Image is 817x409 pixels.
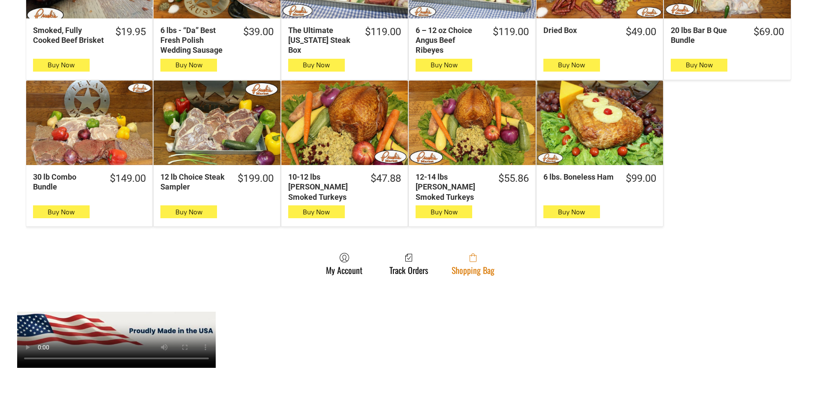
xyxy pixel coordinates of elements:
a: 12-14 lbs Pruski&#39;s Smoked Turkeys [409,81,535,165]
div: $55.86 [498,172,529,185]
div: Smoked, Fully Cooked Beef Brisket [33,25,104,45]
div: $69.00 [754,25,784,39]
a: My Account [322,253,367,275]
div: $47.88 [371,172,401,185]
div: Dried Box [543,25,615,35]
a: $119.00The Ultimate [US_STATE] Steak Box [281,25,408,55]
a: $39.006 lbs - “Da” Best Fresh Polish Wedding Sausage [154,25,280,55]
div: 6 lbs. Boneless Ham [543,172,615,182]
div: 20 lbs Bar B Que Bundle [671,25,742,45]
button: Buy Now [543,205,600,218]
a: $47.8810-12 lbs [PERSON_NAME] Smoked Turkeys [281,172,408,202]
div: $119.00 [365,25,401,39]
button: Buy Now [671,59,727,72]
a: $19.95Smoked, Fully Cooked Beef Brisket [26,25,153,45]
a: 12 lb Choice Steak Sampler [154,81,280,165]
span: Buy Now [175,208,202,216]
a: Track Orders [385,253,432,275]
span: Buy Now [686,61,713,69]
button: Buy Now [416,205,472,218]
div: $99.00 [626,172,656,185]
button: Buy Now [33,205,90,218]
button: Buy Now [160,59,217,72]
div: 30 lb Combo Bundle [33,172,99,192]
div: The Ultimate [US_STATE] Steak Box [288,25,354,55]
a: 30 lb Combo Bundle [26,81,153,165]
a: $69.0020 lbs Bar B Que Bundle [664,25,790,45]
span: Buy Now [558,208,585,216]
div: 12-14 lbs [PERSON_NAME] Smoked Turkeys [416,172,487,202]
div: 12 lb Choice Steak Sampler [160,172,226,192]
button: Buy Now [288,205,345,218]
a: 6 lbs. Boneless Ham [537,81,663,165]
div: 6 – 12 oz Choice Angus Beef Ribeyes [416,25,481,55]
a: $119.006 – 12 oz Choice Angus Beef Ribeyes [409,25,535,55]
span: Buy Now [175,61,202,69]
a: $55.8612-14 lbs [PERSON_NAME] Smoked Turkeys [409,172,535,202]
span: Buy Now [48,208,75,216]
span: Buy Now [303,208,330,216]
div: $19.95 [115,25,146,39]
a: $99.006 lbs. Boneless Ham [537,172,663,185]
span: Buy Now [431,61,458,69]
a: $149.0030 lb Combo Bundle [26,172,153,192]
div: $149.00 [110,172,146,185]
div: 10-12 lbs [PERSON_NAME] Smoked Turkeys [288,172,359,202]
div: $49.00 [626,25,656,39]
button: Buy Now [288,59,345,72]
div: 6 lbs - “Da” Best Fresh Polish Wedding Sausage [160,25,232,55]
div: $39.00 [243,25,274,39]
span: Buy Now [303,61,330,69]
button: Buy Now [543,59,600,72]
a: $199.0012 lb Choice Steak Sampler [154,172,280,192]
button: Buy Now [33,59,90,72]
button: Buy Now [416,59,472,72]
span: Buy Now [558,61,585,69]
div: $119.00 [493,25,529,39]
div: $199.00 [238,172,274,185]
span: Buy Now [431,208,458,216]
a: 10-12 lbs Pruski&#39;s Smoked Turkeys [281,81,408,165]
a: $49.00Dried Box [537,25,663,39]
button: Buy Now [160,205,217,218]
a: Shopping Bag [447,253,499,275]
span: Buy Now [48,61,75,69]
